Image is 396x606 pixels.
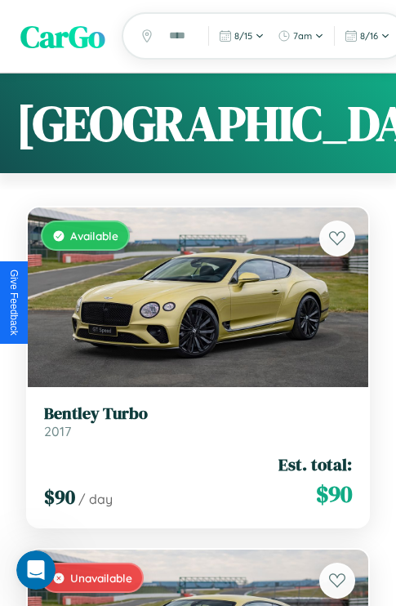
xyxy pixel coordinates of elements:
[8,270,20,336] div: Give Feedback
[44,423,71,439] span: 2017
[316,478,352,510] span: $ 90
[234,30,252,42] span: 8 / 15
[360,30,378,42] span: 8 / 16
[44,403,352,439] a: Bentley Turbo2017
[278,452,352,476] span: Est. total:
[340,26,395,46] button: 8/16
[78,491,113,507] span: / day
[293,30,312,42] span: 7am
[20,15,105,58] span: CarGo
[70,229,118,243] span: Available
[273,26,329,46] button: 7am
[16,550,56,590] iframe: Intercom live chat
[70,571,132,585] span: Unavailable
[44,483,75,510] span: $ 90
[214,26,269,46] button: 8/15
[44,403,352,423] h3: Bentley Turbo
